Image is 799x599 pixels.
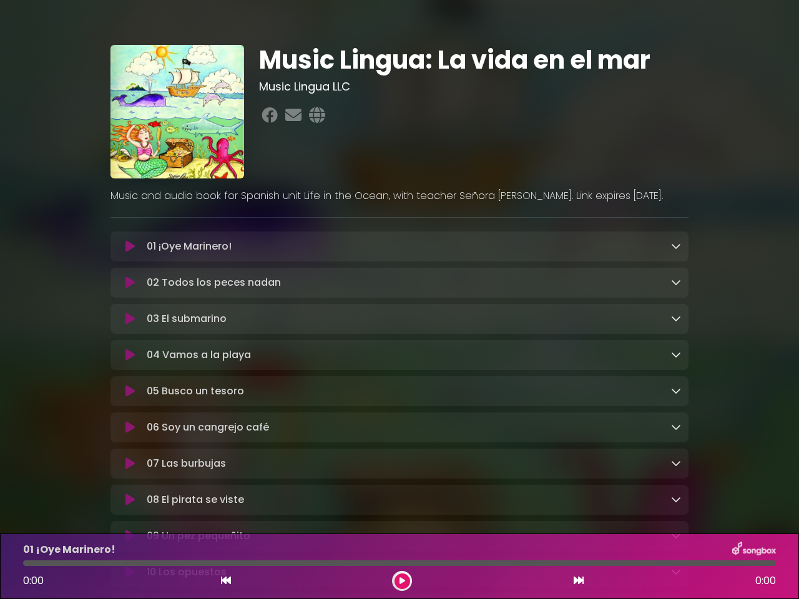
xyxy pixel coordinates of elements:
p: 06 Soy un cangrejo café [147,420,269,435]
p: Music and audio book for Spanish unit Life in the Ocean, with teacher Señora [PERSON_NAME]. Link ... [110,188,689,203]
img: 1gTXAiTTHPbHeG12ZIqQ [110,45,244,178]
span: 0:00 [755,573,776,588]
h1: Music Lingua: La vida en el mar [259,45,689,75]
p: 05 Busco un tesoro [147,384,244,399]
p: 02 Todos los peces nadan [147,275,281,290]
p: 01 ¡Oye Marinero! [147,239,232,254]
img: songbox-logo-white.png [732,542,776,558]
h3: Music Lingua LLC [259,80,689,94]
p: 09 Un pez pequeñito [147,528,250,543]
span: 0:00 [23,573,44,588]
p: 04 Vamos a la playa [147,348,251,363]
p: 08 El pirata se viste [147,492,244,507]
p: 07 Las burbujas [147,456,226,471]
p: 03 El submarino [147,311,227,326]
p: 01 ¡Oye Marinero! [23,542,115,557]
